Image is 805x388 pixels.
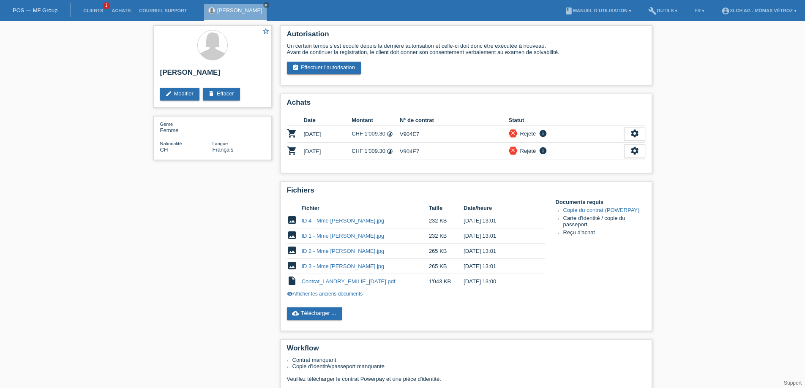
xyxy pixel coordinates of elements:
[509,115,624,125] th: Statut
[563,215,645,229] li: Carte d'identité / copie du passeport
[203,88,240,100] a: deleteEffacer
[352,143,400,160] td: CHF 1'009.30
[538,129,548,138] i: info
[287,245,297,255] i: image
[400,115,509,125] th: N° de contrat
[429,244,464,259] td: 265 KB
[287,276,297,286] i: insert_drive_file
[644,8,682,13] a: buildOutils ▾
[464,213,533,228] td: [DATE] 13:01
[464,203,533,213] th: Date/heure
[538,147,548,155] i: info
[287,307,342,320] a: cloud_uploadTélécharger ...
[160,141,182,146] span: Nationalité
[217,7,262,14] a: [PERSON_NAME]
[302,203,429,213] th: Fichier
[563,207,640,213] a: Copie du contrat (POWERPAY)
[107,8,135,13] a: Achats
[165,90,172,97] i: edit
[103,2,110,9] span: 1
[287,146,297,156] i: POSP00025438
[429,213,464,228] td: 232 KB
[160,121,213,133] div: Femme
[287,215,297,225] i: image
[464,274,533,289] td: [DATE] 13:00
[287,128,297,138] i: POSP00025436
[510,147,516,153] i: close
[302,233,385,239] a: ID 1 - Mme [PERSON_NAME].jpg
[630,146,639,155] i: settings
[510,130,516,136] i: close
[287,230,297,240] i: image
[287,98,645,111] h2: Achats
[304,115,352,125] th: Date
[429,203,464,213] th: Taille
[302,217,385,224] a: ID 4 - Mme [PERSON_NAME].jpg
[135,8,191,13] a: Courriel Support
[464,259,533,274] td: [DATE] 13:01
[213,147,234,153] span: Français
[518,129,536,138] div: Rejeté
[262,27,270,35] i: star_border
[565,7,573,15] i: book
[287,62,361,74] a: assignment_turned_inEffectuer l’autorisation
[208,90,215,97] i: delete
[287,43,645,55] div: Un certain temps s’est écoulé depuis la dernière autorisation et celle-ci doit donc être exécutée...
[287,186,645,199] h2: Fichiers
[160,68,265,81] h2: [PERSON_NAME]
[556,199,645,205] h4: Documents requis
[400,143,509,160] td: V904E7
[721,7,730,15] i: account_circle
[352,115,400,125] th: Montant
[400,125,509,143] td: V904E7
[287,291,363,297] a: visibilityAfficher les anciens documents
[287,260,297,271] i: image
[784,380,802,386] a: Support
[79,8,107,13] a: Clients
[387,148,393,155] i: 24 versements
[264,3,268,7] i: close
[160,88,199,100] a: editModifier
[464,228,533,244] td: [DATE] 13:01
[160,147,168,153] span: Suisse
[352,125,400,143] td: CHF 1'009.30
[518,147,536,155] div: Rejeté
[213,141,228,146] span: Langue
[287,291,293,297] i: visibility
[160,122,173,127] span: Genre
[292,363,645,369] li: Copie d'identité/passeport manquante
[292,357,645,363] li: Contrat manquant
[262,27,270,36] a: star_border
[429,274,464,289] td: 1'043 KB
[287,344,645,357] h2: Workflow
[302,263,385,269] a: ID 3 - Mme [PERSON_NAME].jpg
[304,125,352,143] td: [DATE]
[304,143,352,160] td: [DATE]
[648,7,657,15] i: build
[717,8,801,13] a: account_circleXLCH AG - Mömax Vétroz ▾
[563,229,645,237] li: Reçu d'achat
[464,244,533,259] td: [DATE] 13:01
[429,228,464,244] td: 232 KB
[690,8,709,13] a: FR ▾
[13,7,57,14] a: POS — MF Group
[287,30,645,43] h2: Autorisation
[302,278,396,285] a: Contrat_LANDRY_EMILIE_[DATE].pdf
[292,64,299,71] i: assignment_turned_in
[429,259,464,274] td: 265 KB
[560,8,636,13] a: bookManuel d’utilisation ▾
[263,2,269,8] a: close
[302,248,385,254] a: ID 2 - Mme [PERSON_NAME].jpg
[292,310,299,317] i: cloud_upload
[387,131,393,137] i: 24 versements
[630,129,639,138] i: settings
